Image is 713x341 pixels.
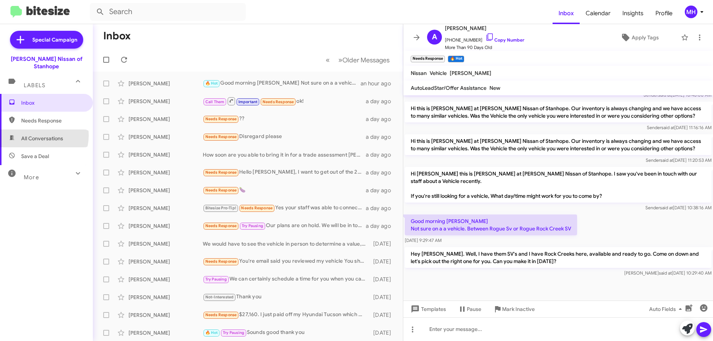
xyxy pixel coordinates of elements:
div: [PERSON_NAME] [128,258,203,265]
span: [PERSON_NAME] [DATE] 10:29:40 AM [624,270,712,276]
div: a day ago [366,115,397,123]
p: Good morning [PERSON_NAME] Not sure on a a vehicle. Between Rogue Sv or Rogue Rock Creek SV [405,214,577,235]
span: Needs Response [205,312,237,317]
span: More [24,174,39,181]
span: Call Them [205,99,225,104]
div: an hour ago [361,80,397,87]
button: Auto Fields [643,302,691,316]
span: Auto Fields [649,302,685,316]
span: Nissan [411,70,427,76]
span: Sender [DATE] 11:16:16 AM [647,125,712,130]
h1: Inbox [103,30,131,42]
span: [PERSON_NAME] [450,70,491,76]
span: New [489,85,500,91]
span: « [326,55,330,65]
input: Search [90,3,246,21]
div: ok! [203,96,366,106]
div: Sounds good thank you [203,328,369,337]
span: 🔥 Hot [205,81,218,86]
button: Next [334,52,394,68]
span: Needs Response [21,117,84,124]
div: $27,160. I just paid off my Hyundai Tucson which will hit [DATE] and I will turn it in [DATE] or ... [203,311,369,319]
span: Bitesize Pro-Tip! [205,206,236,210]
button: Apply Tags [601,31,677,44]
span: Apply Tags [632,31,659,44]
a: Copy Number [485,37,524,43]
div: a day ago [366,98,397,105]
div: You're email said you reviewed my vehicle You should know what it is lol [203,257,369,266]
div: [PERSON_NAME] [128,169,203,176]
p: Hi this is [PERSON_NAME] at [PERSON_NAME] Nissan of Stanhope. Our inventory is always changing an... [405,134,712,155]
span: AutoLeadStar/Offer Assistance [411,85,486,91]
div: [PERSON_NAME] [128,133,203,141]
div: [PERSON_NAME] [128,311,203,319]
a: Inbox [553,3,580,24]
div: 🍆 [203,186,366,194]
div: Disregard please [203,132,366,141]
span: Profile [649,3,678,24]
a: Special Campaign [10,31,83,49]
span: Needs Response [205,188,237,193]
div: a day ago [366,169,397,176]
div: [PERSON_NAME] [128,294,203,301]
span: Try Pausing [223,330,244,335]
span: Important [238,99,258,104]
span: Sender [DATE] 11:20:53 AM [646,157,712,163]
span: [DATE] 9:29:47 AM [405,237,442,243]
button: Templates [403,302,452,316]
div: [PERSON_NAME] [128,115,203,123]
a: Insights [616,3,649,24]
span: [PHONE_NUMBER] [445,33,524,44]
span: Special Campaign [32,36,77,43]
div: [DATE] [369,240,397,247]
span: More Than 90 Days Old [445,44,524,51]
span: » [338,55,342,65]
button: Mark Inactive [487,302,541,316]
div: a day ago [366,187,397,194]
p: Hey [PERSON_NAME]. Well, I have them SV's and I have Rock Creeks here, available and ready to go.... [405,247,712,268]
span: said at [661,125,674,130]
div: Good morning [PERSON_NAME] Not sure on a a vehicle. Between Rogue Sv or Rogue Rock Creek SV [203,79,361,88]
span: 🔥 Hot [205,330,218,335]
div: Thank you [203,293,369,301]
span: Try Pausing [205,277,227,282]
div: [PERSON_NAME] [128,80,203,87]
span: Needs Response [205,259,237,264]
span: [PERSON_NAME] [445,24,524,33]
div: [DATE] [369,329,397,337]
nav: Page navigation example [322,52,394,68]
div: [DATE] [369,276,397,283]
div: [PERSON_NAME] [128,240,203,247]
button: Previous [321,52,334,68]
div: [DATE] [369,311,397,319]
span: Needs Response [241,206,273,210]
div: [DATE] [369,294,397,301]
div: [DATE] [369,258,397,265]
span: Try Pausing [242,223,263,228]
div: [PERSON_NAME] [128,204,203,212]
span: said at [659,270,672,276]
span: Inbox [21,99,84,106]
div: [PERSON_NAME] [128,151,203,158]
span: Templates [409,302,446,316]
span: Needs Response [205,223,237,228]
span: Calendar [580,3,616,24]
span: Older Messages [342,56,390,64]
span: said at [660,205,673,210]
span: Needs Response [205,117,237,121]
div: a day ago [366,204,397,212]
small: Needs Response [411,56,445,62]
p: Hi this is [PERSON_NAME] at [PERSON_NAME] Nissan of Stanhope. Our inventory is always changing an... [405,102,712,122]
div: a day ago [366,151,397,158]
span: Needs Response [205,170,237,175]
p: Hi [PERSON_NAME] this is [PERSON_NAME] at [PERSON_NAME] Nissan of Stanhope. I saw you've been in ... [405,167,712,203]
span: Needs Response [263,99,294,104]
div: ?? [203,115,366,123]
button: Pause [452,302,487,316]
div: [PERSON_NAME] [128,276,203,283]
div: [PERSON_NAME] [128,187,203,194]
span: Sender [DATE] 10:38:16 AM [645,205,712,210]
div: Our plans are on hold. We will be in touch when we are ready. [203,222,366,230]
